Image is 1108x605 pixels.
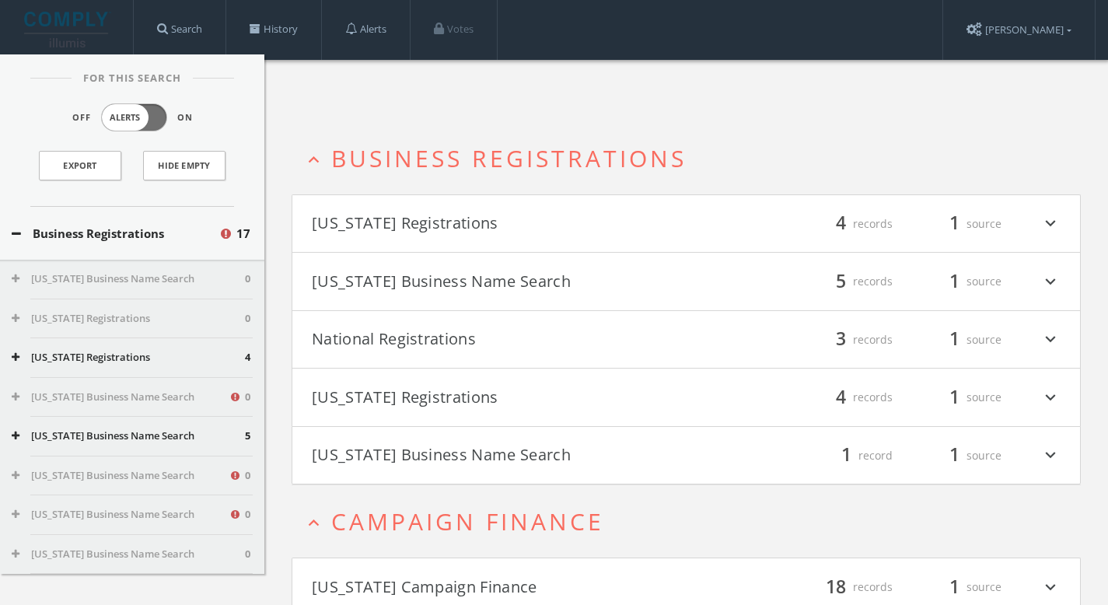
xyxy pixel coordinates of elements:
[303,509,1081,534] button: expand_lessCampaign Finance
[829,383,853,411] span: 4
[12,507,229,523] button: [US_STATE] Business Name Search
[312,327,687,353] button: National Registrations
[942,383,966,411] span: 1
[829,326,853,353] span: 3
[331,505,604,537] span: Campaign Finance
[303,149,324,170] i: expand_less
[12,468,229,484] button: [US_STATE] Business Name Search
[908,211,1001,237] div: source
[12,428,245,444] button: [US_STATE] Business Name Search
[1040,574,1061,600] i: expand_more
[12,271,245,287] button: [US_STATE] Business Name Search
[1040,384,1061,411] i: expand_more
[245,468,250,484] span: 0
[303,512,324,533] i: expand_less
[12,311,245,327] button: [US_STATE] Registrations
[1040,268,1061,295] i: expand_more
[312,268,687,295] button: [US_STATE] Business Name Search
[799,442,893,469] div: record
[12,390,229,405] button: [US_STATE] Business Name Search
[312,384,687,411] button: [US_STATE] Registrations
[143,151,225,180] button: Hide Empty
[942,210,966,237] span: 1
[829,210,853,237] span: 4
[72,111,91,124] span: Off
[177,111,193,124] span: On
[331,142,687,174] span: Business Registrations
[799,327,893,353] div: records
[942,442,966,469] span: 1
[1040,211,1061,237] i: expand_more
[908,574,1001,600] div: source
[245,350,250,365] span: 4
[245,271,250,287] span: 0
[12,350,245,365] button: [US_STATE] Registrations
[312,442,687,469] button: [US_STATE] Business Name Search
[834,442,858,469] span: 1
[1040,327,1061,353] i: expand_more
[829,268,853,295] span: 5
[12,225,218,243] button: Business Registrations
[312,211,687,237] button: [US_STATE] Registrations
[303,145,1081,171] button: expand_lessBusiness Registrations
[245,547,250,562] span: 0
[908,442,1001,469] div: source
[908,384,1001,411] div: source
[799,211,893,237] div: records
[312,574,687,600] button: [US_STATE] Campaign Finance
[819,573,853,600] span: 18
[908,268,1001,295] div: source
[799,268,893,295] div: records
[942,268,966,295] span: 1
[24,12,111,47] img: illumis
[942,326,966,353] span: 1
[1040,442,1061,469] i: expand_more
[799,574,893,600] div: records
[39,151,121,180] a: Export
[908,327,1001,353] div: source
[245,428,250,444] span: 5
[942,573,966,600] span: 1
[799,384,893,411] div: records
[245,507,250,523] span: 0
[12,547,245,562] button: [US_STATE] Business Name Search
[245,311,250,327] span: 0
[245,390,250,405] span: 0
[236,225,250,243] span: 17
[72,71,193,86] span: For This Search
